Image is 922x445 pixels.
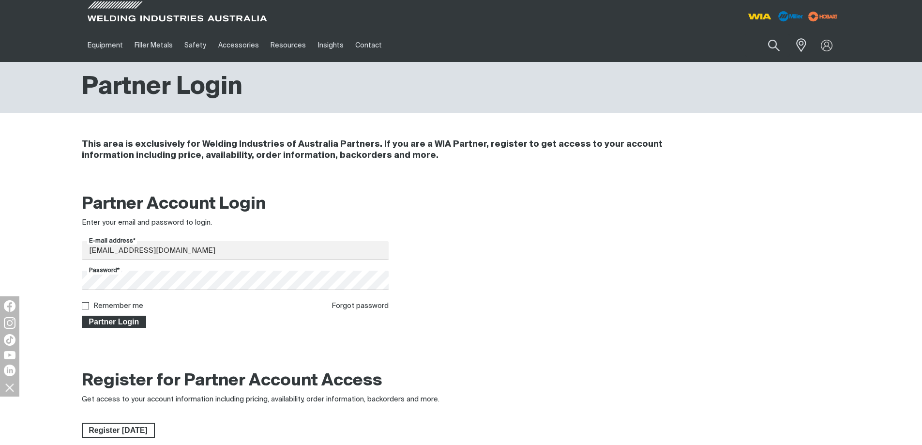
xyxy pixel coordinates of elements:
span: Get access to your account information including pricing, availability, order information, backor... [82,396,439,403]
h2: Register for Partner Account Access [82,370,382,392]
a: Contact [349,29,388,62]
a: Resources [265,29,312,62]
a: Forgot password [332,302,389,309]
img: hide socials [1,379,18,396]
a: Safety [179,29,212,62]
h2: Partner Account Login [82,194,389,215]
span: Register [DATE] [83,423,154,438]
img: YouTube [4,351,15,359]
img: TikTok [4,334,15,346]
img: LinkedIn [4,365,15,376]
a: Insights [312,29,349,62]
span: Partner Login [83,316,146,328]
nav: Main [82,29,651,62]
h1: Partner Login [82,72,242,103]
a: Accessories [212,29,265,62]
a: Register Today [82,423,155,438]
a: Filler Metals [129,29,179,62]
input: Product name or item number... [745,34,790,57]
h4: This area is exclusively for Welding Industries of Australia Partners. If you are a WIA Partner, ... [82,139,711,161]
img: miller [805,9,841,24]
img: Facebook [4,300,15,312]
button: Partner Login [82,316,147,328]
img: Instagram [4,317,15,329]
label: Remember me [93,302,143,309]
div: Enter your email and password to login. [82,217,389,229]
a: Equipment [82,29,129,62]
button: Search products [757,34,790,57]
